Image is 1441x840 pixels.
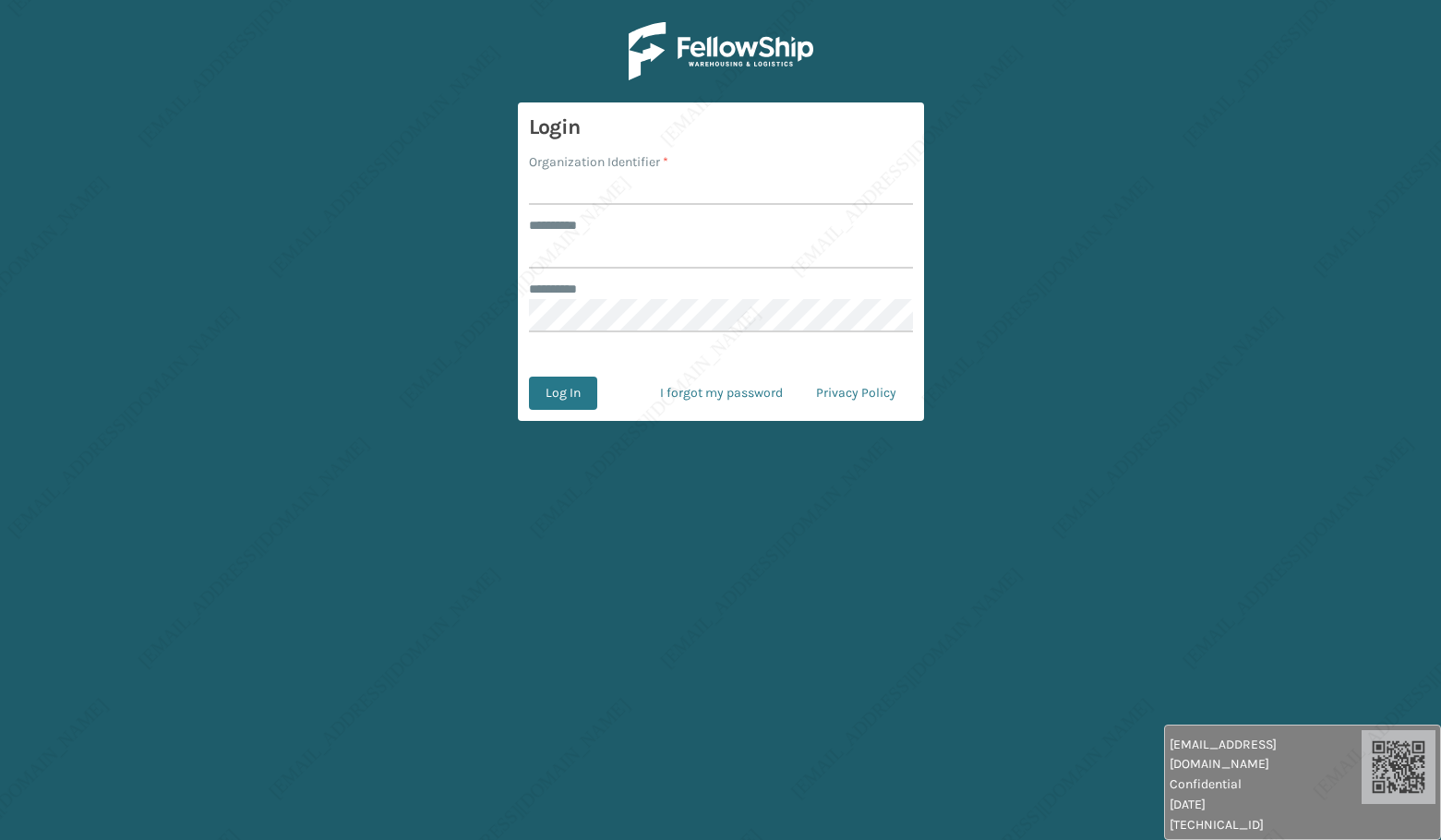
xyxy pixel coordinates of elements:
[799,377,913,410] a: Privacy Policy
[1170,735,1362,774] span: [EMAIL_ADDRESS][DOMAIN_NAME]
[629,22,813,80] img: Logo
[643,377,799,410] a: I forgot my password
[529,152,668,172] label: Organization Identifier
[1170,795,1362,814] span: [DATE]
[1170,774,1362,794] span: Confidential
[529,114,913,141] h3: Login
[529,377,597,410] button: Log In
[1170,815,1362,834] span: [TECHNICAL_ID]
